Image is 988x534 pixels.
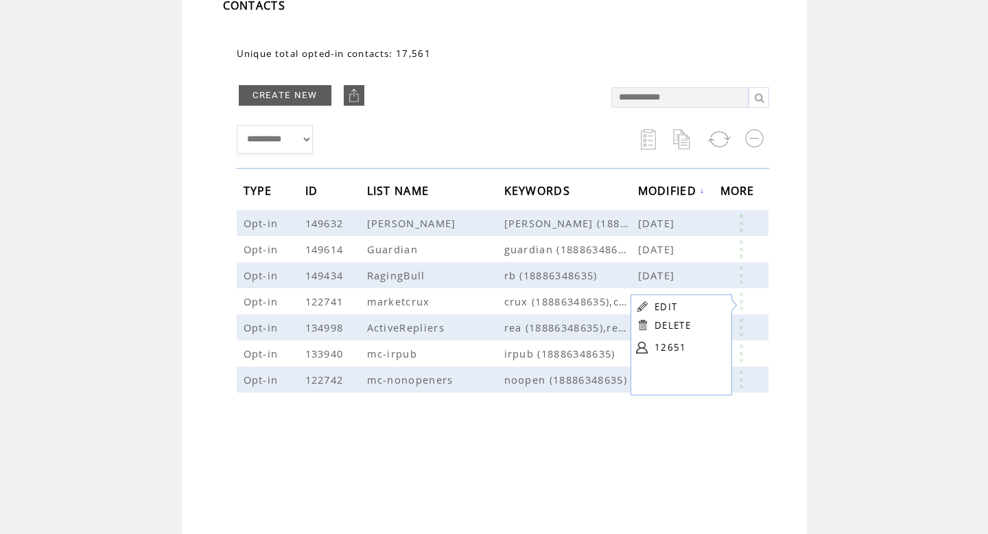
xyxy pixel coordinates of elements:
span: ActiveRepliers [367,321,449,334]
a: DELETE [655,319,691,332]
span: meza (18886348635) [504,216,638,230]
span: ID [305,180,322,205]
span: crux (18886348635),crux (40691),crux (71441-US),hawk (18886348635),LOL (18886348635),now (1888634... [504,294,638,308]
span: Opt-in [244,321,282,334]
span: guardian (18886348635) [504,242,638,256]
span: 122741 [305,294,347,308]
span: 149614 [305,242,347,256]
span: Opt-in [244,242,282,256]
span: LIST NAME [367,180,433,205]
span: marketcrux [367,294,434,308]
span: irpub (18886348635) [504,347,638,360]
span: [DATE] [638,268,679,282]
span: Opt-in [244,373,282,386]
span: noopen (18886348635) [504,373,638,386]
span: 134998 [305,321,347,334]
a: EDIT [655,301,677,313]
span: mc-nonopeners [367,373,457,386]
a: CREATE NEW [239,85,331,106]
span: Unique total opted-in contacts: 17,561 [237,47,432,60]
a: ID [305,186,322,194]
span: 149632 [305,216,347,230]
span: Opt-in [244,268,282,282]
span: MORE [720,180,758,205]
span: MODIFIED [638,180,701,205]
span: Opt-in [244,216,282,230]
span: mc-irpub [367,347,421,360]
a: 12651 [655,337,723,358]
a: TYPE [244,186,276,194]
img: upload.png [347,89,361,102]
a: MODIFIED↓ [638,186,705,194]
span: [DATE] [638,216,679,230]
span: Opt-in [244,294,282,308]
span: Opt-in [244,347,282,360]
span: RagingBull [367,268,429,282]
span: [DATE] [638,242,679,256]
a: LIST NAME [367,186,433,194]
a: KEYWORDS [504,186,574,194]
span: 133940 [305,347,347,360]
span: KEYWORDS [504,180,574,205]
span: TYPE [244,180,276,205]
span: rea (18886348635),read (18886348635),ready (18886348635) [504,321,638,334]
span: 122742 [305,373,347,386]
span: Guardian [367,242,422,256]
span: rb (18886348635) [504,268,638,282]
span: 149434 [305,268,347,282]
span: [PERSON_NAME] [367,216,460,230]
